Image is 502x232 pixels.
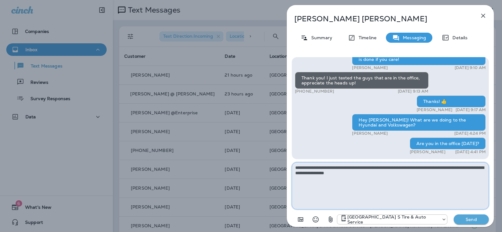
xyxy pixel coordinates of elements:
p: Timeline [355,35,376,40]
p: [PERSON_NAME] [352,131,388,136]
p: Messaging [400,35,426,40]
p: [DATE] 9:13 AM [398,89,429,94]
p: Details [449,35,467,40]
p: Send [458,217,484,222]
p: [PHONE_NUMBER] [295,89,334,94]
p: [PERSON_NAME] [417,107,452,112]
p: [DATE] 4:41 PM [455,149,486,154]
div: Are you in the office [DATE]? [410,138,486,149]
button: Select an emoji [309,213,322,226]
p: [PERSON_NAME] [410,149,446,154]
div: Hey [PERSON_NAME]! What are we doing to the Hyundai and Volkswagen? [352,114,486,131]
p: [DATE] 9:10 AM [455,65,486,70]
button: Send [454,214,489,224]
p: [DATE] 4:24 PM [454,131,486,136]
div: +1 (301) 975-0024 [337,214,447,224]
button: Add in a premade template [294,213,307,226]
div: Thank you! I just texted the guys that are in the office, appreciate the heads up! [295,72,429,89]
p: [DATE] 9:17 AM [456,107,486,112]
p: [PERSON_NAME] [PERSON_NAME] [294,14,466,23]
p: Summary [308,35,332,40]
div: Thanks! 👍 [417,95,486,107]
p: [GEOGRAPHIC_DATA] S Tire & Auto Service [347,214,438,224]
p: [PERSON_NAME] [352,65,388,70]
